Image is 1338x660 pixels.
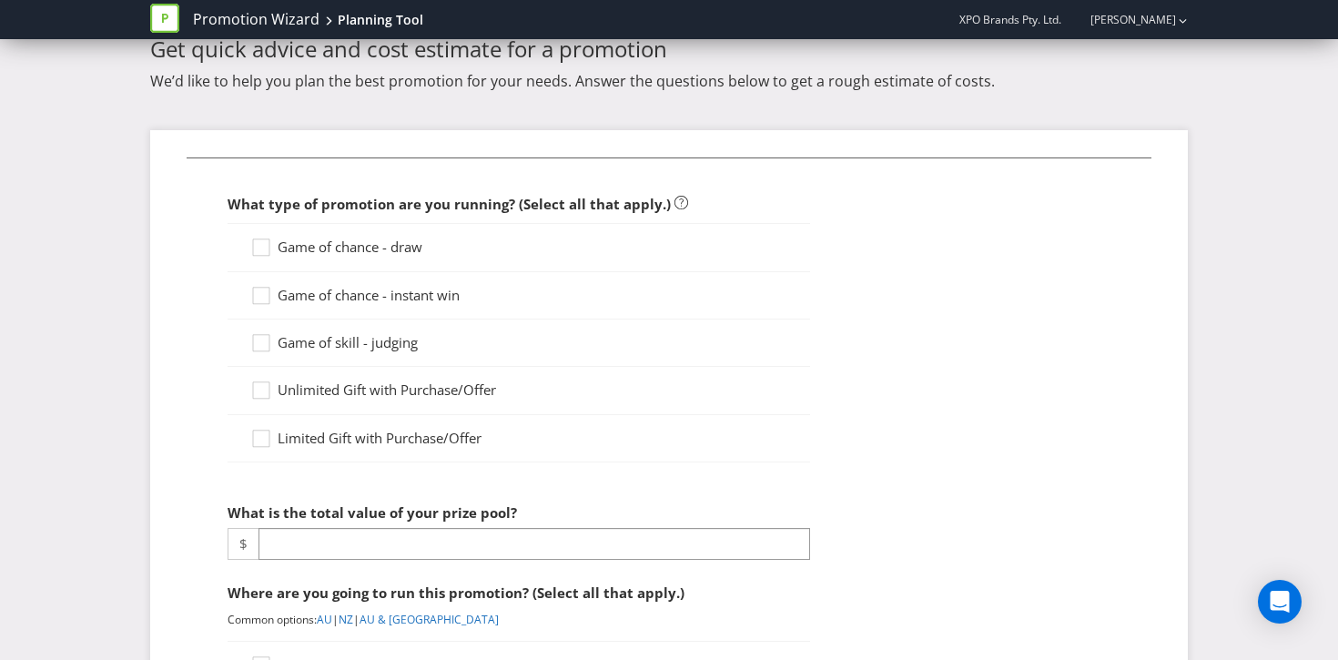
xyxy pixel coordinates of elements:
[228,195,671,213] span: What type of promotion are you running? (Select all that apply.)
[228,503,517,522] span: What is the total value of your prize pool?
[332,612,339,627] span: |
[278,333,418,351] span: Game of skill - judging
[1258,580,1302,624] div: Open Intercom Messenger
[278,429,481,447] span: Limited Gift with Purchase/Offer
[150,37,1188,61] h2: Get quick advice and cost estimate for a promotion
[278,286,460,304] span: Game of chance - instant win
[353,612,360,627] span: |
[228,612,317,627] span: Common options:
[150,71,1188,91] p: We’d like to help you plan the best promotion for your needs. Answer the questions below to get a...
[338,11,423,29] div: Planning Tool
[193,9,319,30] a: Promotion Wizard
[228,528,258,560] span: $
[278,381,496,399] span: Unlimited Gift with Purchase/Offer
[228,574,810,612] div: Where are you going to run this promotion? (Select all that apply.)
[278,238,422,256] span: Game of chance - draw
[339,612,353,627] a: NZ
[360,612,499,627] a: AU & [GEOGRAPHIC_DATA]
[959,12,1061,27] span: XPO Brands Pty. Ltd.
[317,612,332,627] a: AU
[1072,12,1176,27] a: [PERSON_NAME]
